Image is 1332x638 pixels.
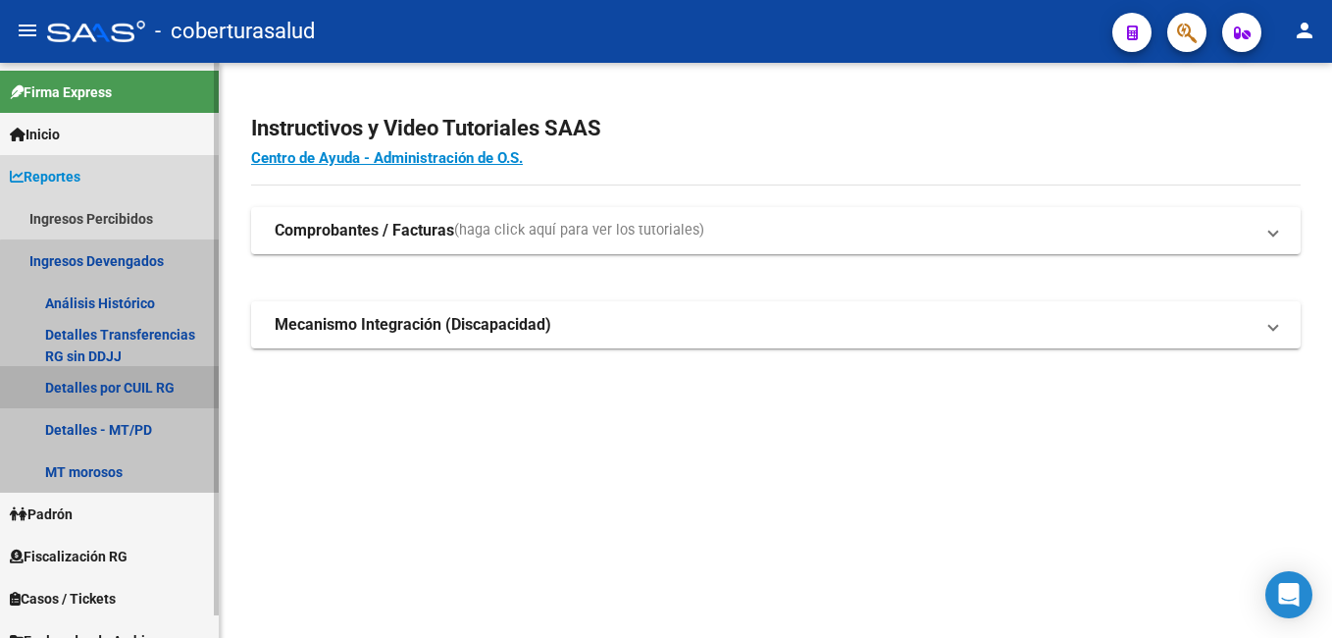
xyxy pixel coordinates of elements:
[251,207,1301,254] mat-expansion-panel-header: Comprobantes / Facturas(haga click aquí para ver los tutoriales)
[1265,571,1312,618] div: Open Intercom Messenger
[251,149,523,167] a: Centro de Ayuda - Administración de O.S.
[10,588,116,610] span: Casos / Tickets
[10,166,80,187] span: Reportes
[10,504,73,525] span: Padrón
[251,301,1301,348] mat-expansion-panel-header: Mecanismo Integración (Discapacidad)
[155,10,315,53] span: - coberturasalud
[275,314,551,336] strong: Mecanismo Integración (Discapacidad)
[454,220,704,241] span: (haga click aquí para ver los tutoriales)
[10,81,112,103] span: Firma Express
[1293,19,1316,42] mat-icon: person
[275,220,454,241] strong: Comprobantes / Facturas
[251,110,1301,147] h2: Instructivos y Video Tutoriales SAAS
[16,19,39,42] mat-icon: menu
[10,124,60,145] span: Inicio
[10,546,128,567] span: Fiscalización RG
